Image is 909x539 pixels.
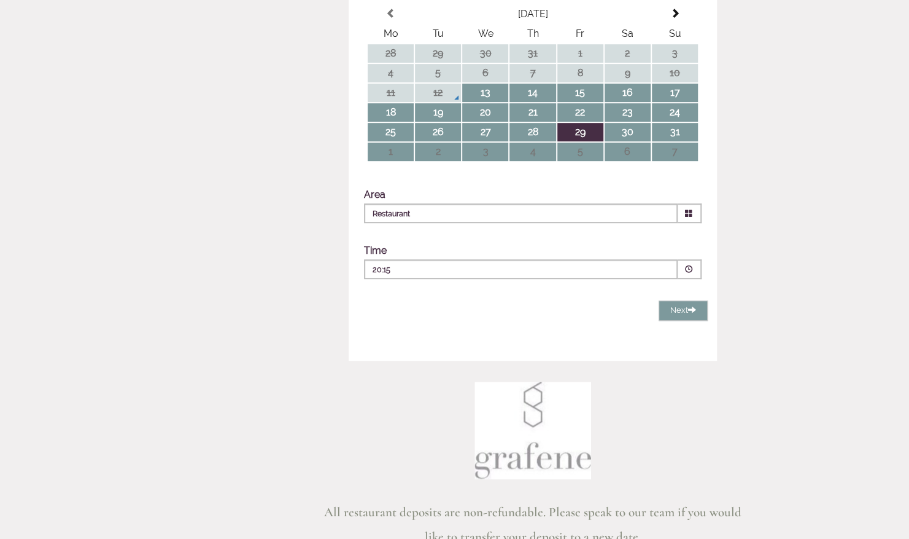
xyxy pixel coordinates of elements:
td: 27 [462,123,508,141]
p: 20:15 [373,264,595,275]
td: 11 [368,84,414,102]
td: 29 [415,44,461,63]
th: We [462,25,508,43]
span: Previous Month [386,9,396,18]
td: 12 [415,84,461,102]
th: Su [652,25,698,43]
td: 9 [605,64,651,82]
td: 4 [368,64,414,82]
button: Next [659,301,708,321]
td: 7 [509,64,555,82]
td: 26 [415,123,461,141]
td: 31 [509,44,555,63]
th: Tu [415,25,461,43]
td: 2 [605,44,651,63]
td: 1 [368,143,414,161]
td: 29 [557,123,603,141]
td: 21 [509,103,555,122]
td: 17 [652,84,698,102]
td: 10 [652,64,698,82]
td: 24 [652,103,698,122]
td: 4 [509,143,555,161]
td: 7 [652,143,698,161]
label: Time [364,245,387,256]
span: Next [670,305,696,315]
td: 28 [509,123,555,141]
td: 5 [557,143,603,161]
td: 1 [557,44,603,63]
td: 3 [462,143,508,161]
td: 22 [557,103,603,122]
td: 14 [509,84,555,102]
td: 8 [557,64,603,82]
td: 6 [462,64,508,82]
td: 6 [605,143,651,161]
th: Select Month [415,5,651,23]
td: 2 [415,143,461,161]
span: Next Month [670,9,679,18]
td: 15 [557,84,603,102]
td: 31 [652,123,698,141]
th: Sa [605,25,651,43]
td: 28 [368,44,414,63]
td: 30 [605,123,651,141]
td: 20 [462,103,508,122]
td: 25 [368,123,414,141]
th: Mo [368,25,414,43]
td: 23 [605,103,651,122]
th: Th [509,25,555,43]
td: 13 [462,84,508,102]
th: Fr [557,25,603,43]
td: 3 [652,44,698,63]
td: 16 [605,84,651,102]
td: 18 [368,103,414,122]
label: Area [364,189,385,200]
td: 30 [462,44,508,63]
td: 5 [415,64,461,82]
img: Book a table at Grafene Restaurant @ Losehill [474,382,591,479]
td: 19 [415,103,461,122]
